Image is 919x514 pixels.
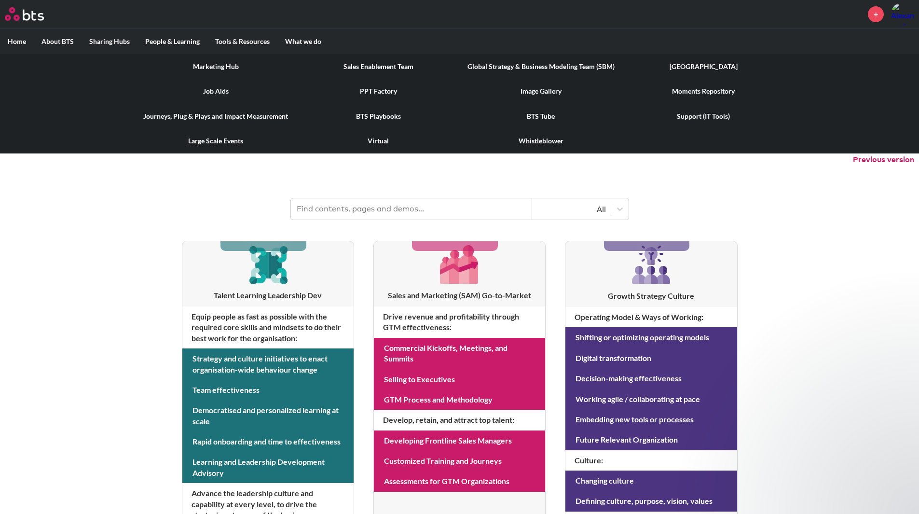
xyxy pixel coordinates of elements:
[891,2,914,26] a: Profile
[565,307,737,327] h4: Operating Model & Ways of Working :
[245,241,291,287] img: [object Object]
[726,317,919,488] iframe: Intercom notifications message
[891,2,914,26] img: Alexander Boykas
[277,29,329,54] label: What we do
[5,7,62,21] a: Go home
[182,290,354,301] h3: Talent Learning Leadership Dev
[628,241,674,288] img: [object Object]
[853,154,914,165] button: Previous version
[537,204,606,214] div: All
[374,306,545,338] h4: Drive revenue and profitability through GTM effectiveness :
[207,29,277,54] label: Tools & Resources
[182,306,354,348] h4: Equip people as fast as possible with the required core skills and mindsets to do their best work...
[437,241,482,287] img: [object Object]
[291,198,532,220] input: Find contents, pages and demos...
[868,6,884,22] a: +
[565,450,737,471] h4: Culture :
[5,7,44,21] img: BTS Logo
[374,410,545,430] h4: Develop, retain, and attract top talent :
[565,291,737,301] h3: Growth Strategy Culture
[82,29,137,54] label: Sharing Hubs
[137,29,207,54] label: People & Learning
[374,290,545,301] h3: Sales and Marketing (SAM) Go-to-Market
[34,29,82,54] label: About BTS
[886,481,909,504] iframe: Intercom live chat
